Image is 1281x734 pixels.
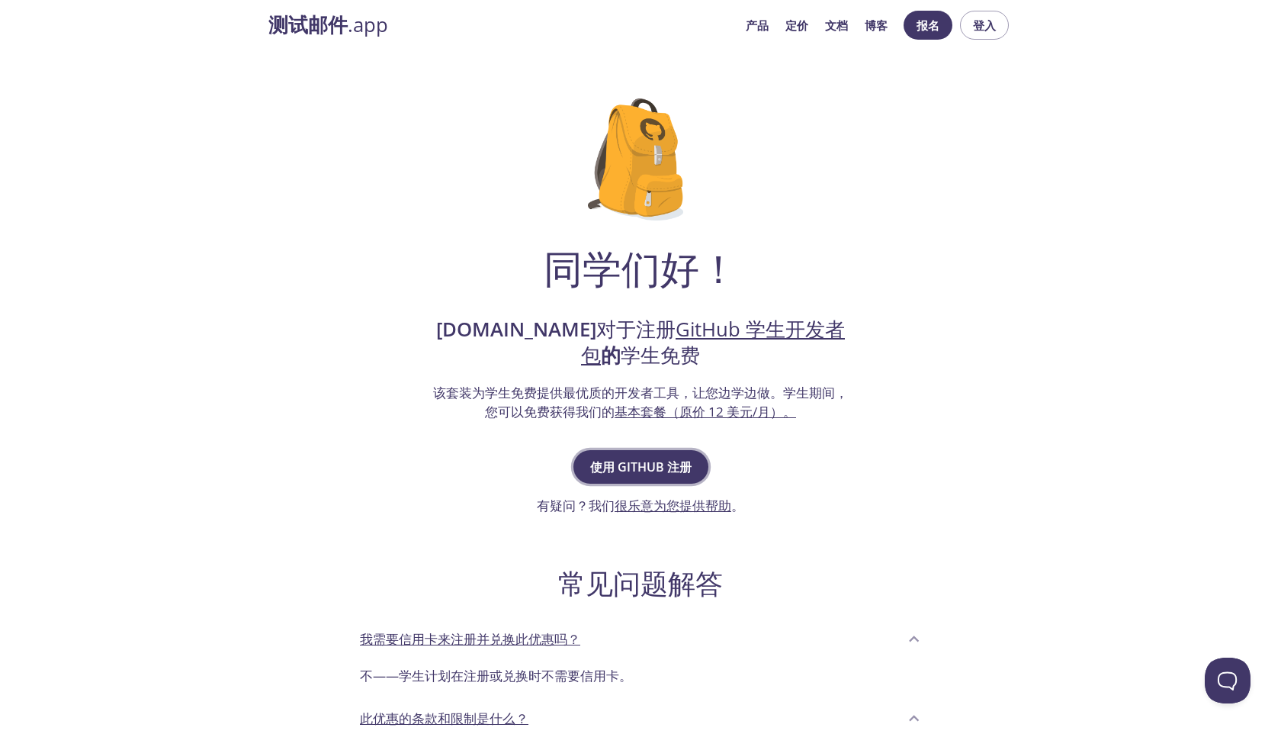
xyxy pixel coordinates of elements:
[573,450,708,484] button: 使用 GitHub 注册
[904,11,952,40] button: 报名
[588,98,694,221] img: github-student-backpack.png
[436,316,596,343] font: [DOMAIN_NAME]
[348,11,388,38] font: .app
[621,342,700,369] font: 学生免费
[825,15,848,35] a: 文档
[544,241,738,295] font: 同学们好！
[917,18,939,33] font: 报名
[596,316,676,343] font: 对于注册
[537,497,615,514] font: 有疑问？我们
[731,497,744,514] font: 。
[268,11,348,38] font: 测试邮件
[865,15,888,35] a: 博客
[268,12,734,38] a: 测试邮件.app
[825,18,848,33] font: 文档
[360,630,580,648] font: 我需要信用卡来注册并兑换此优惠吗？
[590,459,692,475] font: 使用 GitHub 注册
[360,667,632,684] font: 不——学生计划在注册或兑换时不需要信用卡。
[973,18,996,33] font: 登入
[960,11,1009,40] button: 登入
[348,619,933,660] div: 我需要信用卡来注册并兑换此优惠吗？
[558,564,723,602] font: 常见问题解答
[1205,658,1250,703] iframe: Help Scout Beacon - Open
[785,15,808,35] a: 定价
[581,316,845,369] a: GitHub 学生开发者包
[746,15,769,35] a: 产品
[601,342,621,369] font: 的
[433,384,783,401] font: 该套装为学生免费提供最优质的开发者工具，让您边学边做。
[615,403,796,420] a: 基本套餐（原价 12 美元/月）。
[746,18,769,33] font: 产品
[785,18,808,33] font: 定价
[615,497,731,514] a: 很乐意为您提供帮助
[360,710,528,727] font: 此优惠的条款和限制是什么？
[865,18,888,33] font: 博客
[348,660,933,698] div: 我需要信用卡来注册并兑换此优惠吗？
